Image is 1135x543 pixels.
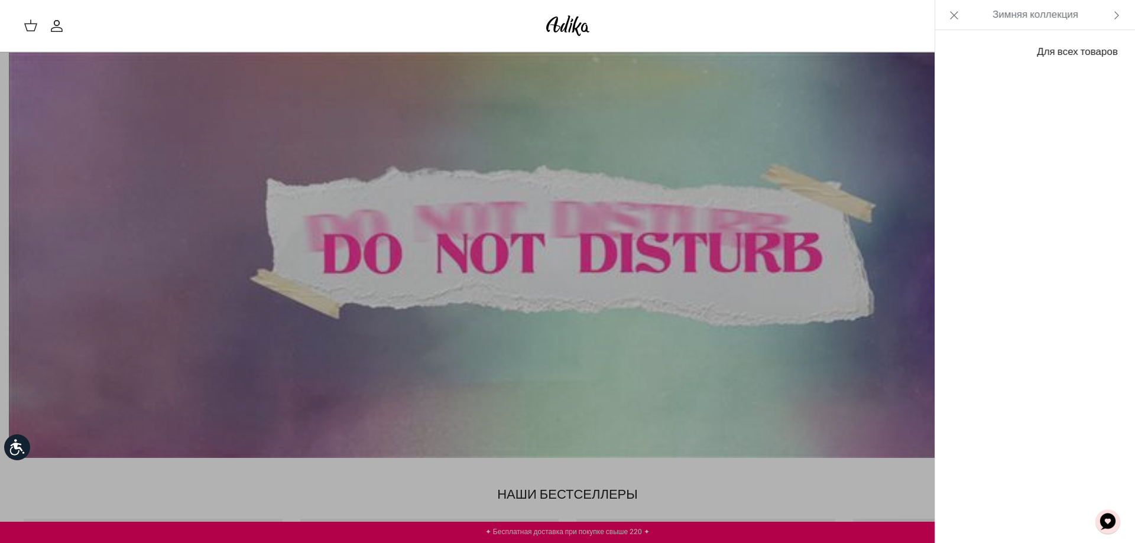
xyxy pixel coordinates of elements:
[993,7,1078,22] font: Зимняя коллекция
[941,37,1130,67] a: Для всех товаров
[543,12,593,40] img: Адика ИЛ
[1037,44,1118,59] font: Для всех товаров
[50,19,69,33] a: Мой счет
[1090,504,1126,539] button: Чат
